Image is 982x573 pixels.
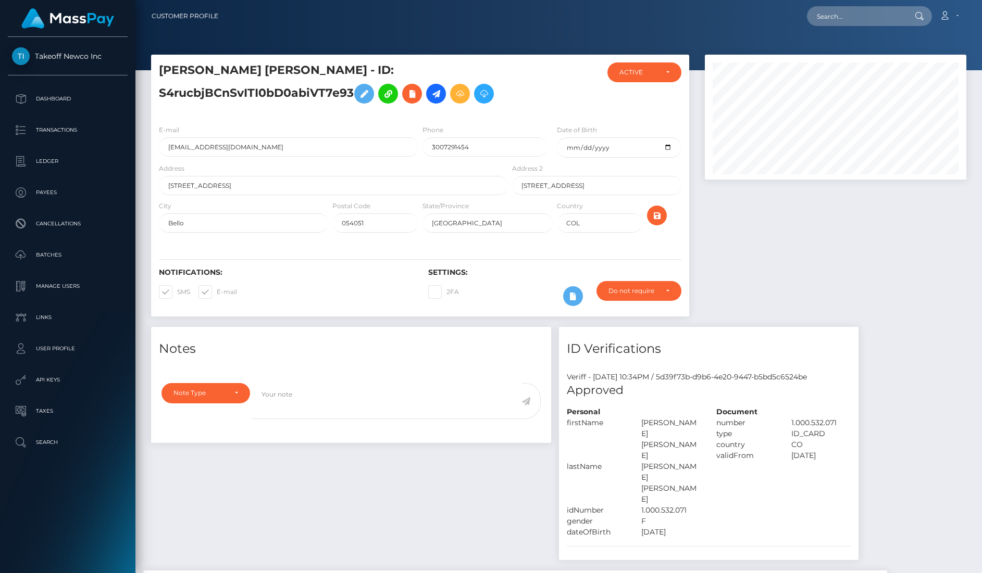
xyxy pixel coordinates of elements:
[159,285,190,299] label: SMS
[12,247,123,263] p: Batches
[12,122,123,138] p: Transactions
[708,428,784,439] div: type
[619,68,657,77] div: ACTIVE
[708,450,784,461] div: validFrom
[8,52,128,61] span: Takeoff Newco Inc
[8,242,128,268] a: Batches
[633,461,708,505] div: [PERSON_NAME] [PERSON_NAME]
[8,273,128,299] a: Manage Users
[559,527,634,538] div: dateOfBirth
[557,201,583,211] label: Country
[8,304,128,330] a: Links
[708,439,784,450] div: country
[8,180,128,206] a: Payees
[12,185,123,200] p: Payees
[784,450,859,461] div: [DATE]
[8,148,128,174] a: Ledger
[807,6,905,26] input: Search...
[161,383,250,403] button: Note Type
[422,201,469,211] label: State/Province
[559,372,859,383] div: Veriff - [DATE] 10:34PM / 5d39f73b-d9b6-4e20-9447-b5bd5c6524be
[21,8,114,29] img: MassPay Logo
[708,417,784,428] div: number
[159,268,413,277] h6: Notifications:
[784,439,859,450] div: CO
[608,287,658,295] div: Do not require
[428,268,682,277] h6: Settings:
[12,278,123,294] p: Manage Users
[567,407,600,416] strong: Personal
[633,505,708,516] div: 1.000.532.071
[12,372,123,388] p: API Keys
[8,367,128,393] a: API Keys
[422,125,443,135] label: Phone
[633,527,708,538] div: [DATE]
[12,216,123,232] p: Cancellations
[557,125,597,135] label: Date of Birth
[12,435,123,450] p: Search
[716,407,757,416] strong: Document
[428,285,459,299] label: 2FA
[633,417,708,461] div: [PERSON_NAME] [PERSON_NAME]
[173,389,226,397] div: Note Type
[596,281,682,301] button: Do not require
[12,47,30,65] img: Takeoff Newco Inc
[159,201,171,211] label: City
[12,310,123,325] p: Links
[8,86,128,112] a: Dashboard
[12,341,123,356] p: User Profile
[159,340,543,358] h4: Notes
[633,516,708,527] div: F
[559,505,634,516] div: idNumber
[198,285,237,299] label: E-mail
[332,201,370,211] label: Postal Code
[607,62,681,82] button: ACTIVE
[784,417,859,428] div: 1.000.532.071
[12,154,123,169] p: Ledger
[8,429,128,455] a: Search
[784,428,859,439] div: ID_CARD
[559,516,634,527] div: gender
[8,211,128,237] a: Cancellations
[559,461,634,505] div: lastName
[426,84,446,104] a: Initiate Payout
[8,398,128,424] a: Taxes
[8,336,128,362] a: User Profile
[567,383,851,399] h5: Approved
[8,117,128,143] a: Transactions
[152,5,218,27] a: Customer Profile
[12,403,123,419] p: Taxes
[159,62,502,109] h5: [PERSON_NAME] [PERSON_NAME] - ID: S4rucbjBCnSvITI0bD0abiVT7e93
[159,164,184,173] label: Address
[567,340,851,358] h4: ID Verifications
[159,125,179,135] label: E-mail
[512,164,543,173] label: Address 2
[12,91,123,107] p: Dashboard
[559,417,634,461] div: firstName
